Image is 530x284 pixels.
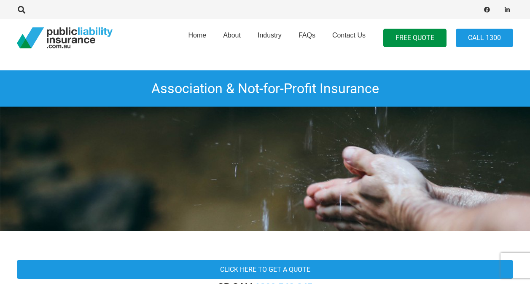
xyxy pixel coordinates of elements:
a: pli_logotransparent [17,27,113,48]
span: Industry [258,32,282,39]
span: Home [188,32,206,39]
span: FAQs [299,32,315,39]
a: Industry [249,16,290,59]
a: FREE QUOTE [383,29,447,48]
a: Click Here To Get a Quote [17,260,513,279]
a: Home [180,16,215,59]
a: Call 1300 [456,29,513,48]
span: Contact Us [332,32,366,39]
a: FAQs [290,16,324,59]
a: Contact Us [324,16,374,59]
a: About [215,16,249,59]
span: About [223,32,241,39]
a: Facebook [481,4,493,16]
a: Search [13,6,30,13]
a: LinkedIn [501,4,513,16]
